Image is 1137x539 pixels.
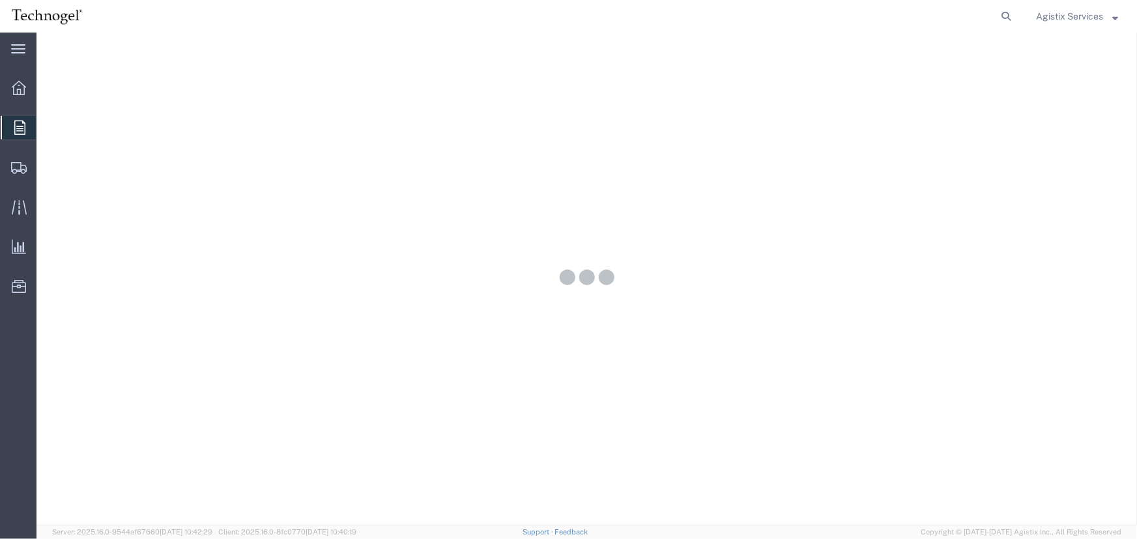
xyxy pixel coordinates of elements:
img: logo [9,7,85,26]
span: Copyright © [DATE]-[DATE] Agistix Inc., All Rights Reserved [921,527,1121,538]
button: Agistix Services [1035,8,1119,24]
a: Feedback [555,528,588,536]
span: [DATE] 10:40:19 [306,528,356,536]
a: Support [523,528,555,536]
span: Server: 2025.16.0-9544af67660 [52,528,212,536]
span: [DATE] 10:42:29 [160,528,212,536]
span: Agistix Services [1036,9,1103,23]
span: Client: 2025.16.0-8fc0770 [218,528,356,536]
